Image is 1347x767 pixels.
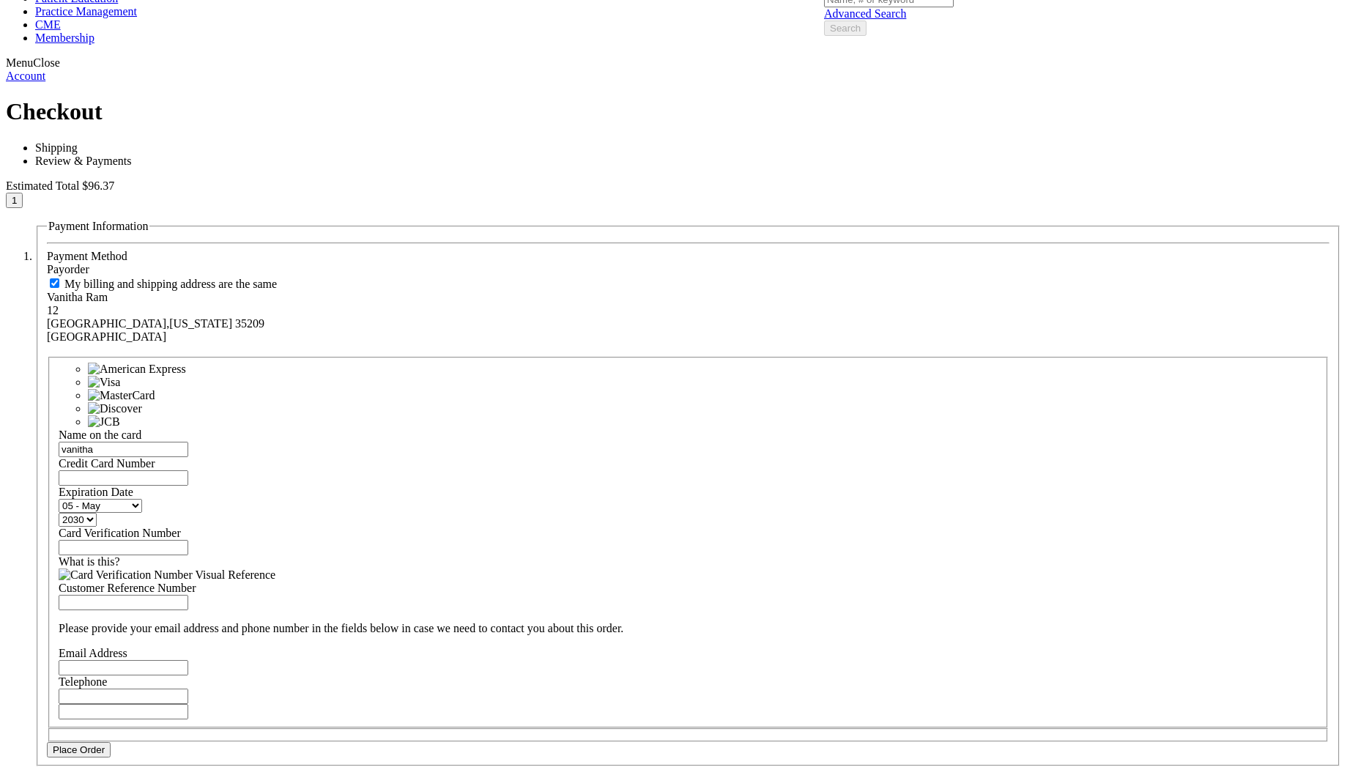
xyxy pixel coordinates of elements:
button: Place Order [47,742,111,757]
span: What is this? [59,555,120,568]
span: Payment Information [48,220,148,232]
img: Visa [88,376,120,389]
input: Card Verification Number [59,540,188,555]
span: Menu [6,56,33,69]
span: Telephone [59,675,107,688]
span: Card Verification Number [59,527,181,539]
span: Payorder [47,263,89,275]
span: [US_STATE] [169,317,232,330]
p: Please provide your email address and phone number in the fields below in case we need to contact... [59,622,1318,635]
span: Practice Management [35,5,137,18]
span: My billing and shipping address are the same [64,278,277,290]
a: Account [6,70,45,82]
span: Checkout [6,98,103,125]
span: Expiration Date [59,486,133,498]
span: Place Order [53,744,105,755]
span: Estimated Total [6,179,79,192]
span: Name on the card [59,429,141,441]
a: Advanced Search [824,7,906,20]
img: American Express [88,363,186,376]
span: Review & Payments [35,155,132,167]
span: Close [33,56,59,69]
button: Search [824,21,867,36]
span: CME [35,18,61,31]
span: $96.37 [82,179,114,192]
img: MasterCard [88,389,155,402]
img: JCB [88,415,120,429]
img: Discover [88,402,142,415]
span: Customer Reference Number [59,582,196,594]
div: Vanitha Ram 12 [GEOGRAPHIC_DATA] , 35209 [GEOGRAPHIC_DATA] [47,291,1329,357]
input: Credit Card Number [59,470,188,486]
img: Card Verification Number Visual Reference [59,568,275,582]
span: Shipping [35,141,78,154]
div: Payment Method [47,250,1329,263]
span: Membership [35,32,94,44]
span: 1 [12,195,17,206]
button: 1 [6,193,23,208]
span: Search [830,23,861,34]
span: Credit Card Number [59,457,155,470]
span: Email Address [59,647,127,659]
